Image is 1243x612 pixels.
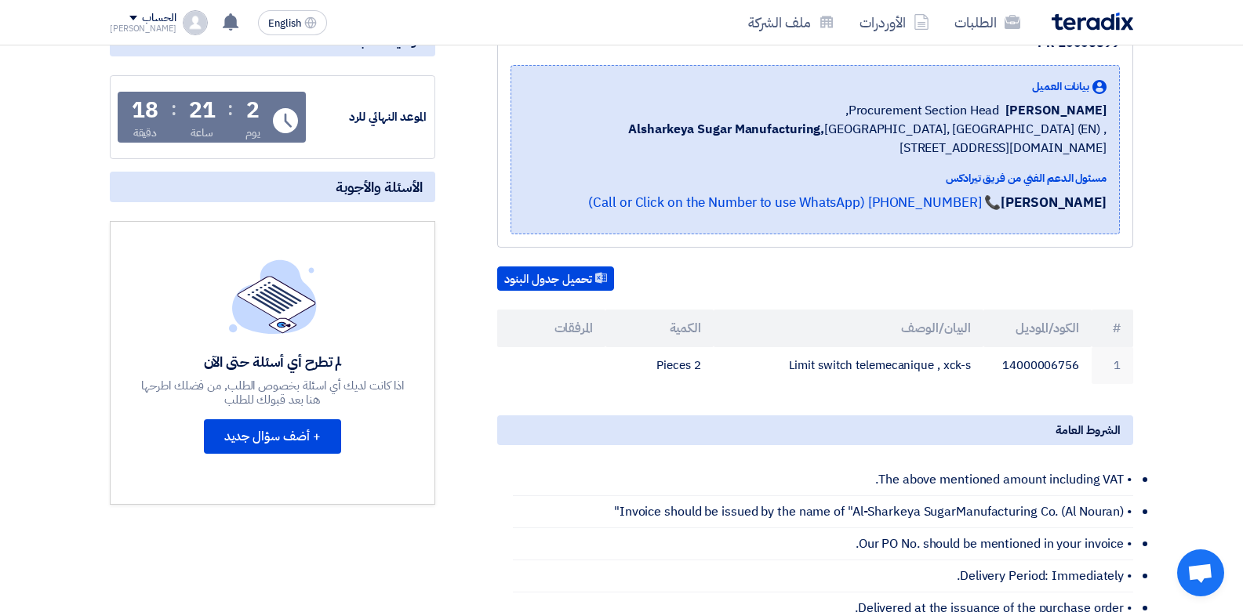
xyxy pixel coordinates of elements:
[736,4,847,41] a: ملف الشركة
[204,419,341,454] button: + أضف سؤال جديد
[497,310,605,347] th: المرفقات
[605,347,714,384] td: 2 Pieces
[191,125,213,141] div: ساعة
[714,347,984,384] td: Limit switch telemecanique , xck-s
[258,10,327,35] button: English
[268,18,301,29] span: English
[588,193,1001,212] a: 📞 [PHONE_NUMBER] (Call or Click on the Number to use WhatsApp)
[983,310,1092,347] th: الكود/الموديل
[497,266,614,292] button: تحميل جدول البنود
[246,100,260,121] div: 2
[227,95,233,123] div: :
[183,10,208,35] img: profile_test.png
[110,24,176,33] div: [PERSON_NAME]
[524,120,1107,158] span: [GEOGRAPHIC_DATA], [GEOGRAPHIC_DATA] (EN) ,[STREET_ADDRESS][DOMAIN_NAME]
[524,170,1107,186] div: مسئول الدعم الفني من فريق تيرادكس
[628,120,824,139] b: Alsharkeya Sugar Manufacturing,
[1005,101,1107,120] span: [PERSON_NAME]
[605,310,714,347] th: الكمية
[513,560,1133,592] li: • Delivery Period: Immediately.
[513,464,1133,496] li: • The above mentioned amount including VAT.
[1092,347,1133,384] td: 1
[1032,78,1089,95] span: بيانات العميل
[142,12,176,25] div: الحساب
[1052,13,1133,31] img: Teradix logo
[140,378,406,407] div: اذا كانت لديك أي اسئلة بخصوص الطلب, من فضلك اطرحها هنا بعد قبولك للطلب
[336,178,423,196] span: الأسئلة والأجوبة
[1177,549,1224,596] div: Open chat
[171,95,176,123] div: :
[513,496,1133,528] li: • Invoice should be issued by the name of "Al-Sharkeya SugarManufacturing Co. (Al Nouran)"
[847,4,942,41] a: الأوردرات
[133,125,158,141] div: دقيقة
[309,108,427,126] div: الموعد النهائي للرد
[714,310,984,347] th: البيان/الوصف
[513,528,1133,560] li: • Our PO No. should be mentioned in your invoice.
[189,100,216,121] div: 21
[229,259,317,333] img: empty_state_list.svg
[245,125,260,141] div: يوم
[845,101,1000,120] span: Procurement Section Head,
[1056,422,1121,439] span: الشروط العامة
[1092,310,1133,347] th: #
[132,100,158,121] div: 18
[983,347,1092,384] td: 14000006756
[1001,193,1107,212] strong: [PERSON_NAME]
[942,4,1033,41] a: الطلبات
[140,353,406,371] div: لم تطرح أي أسئلة حتى الآن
